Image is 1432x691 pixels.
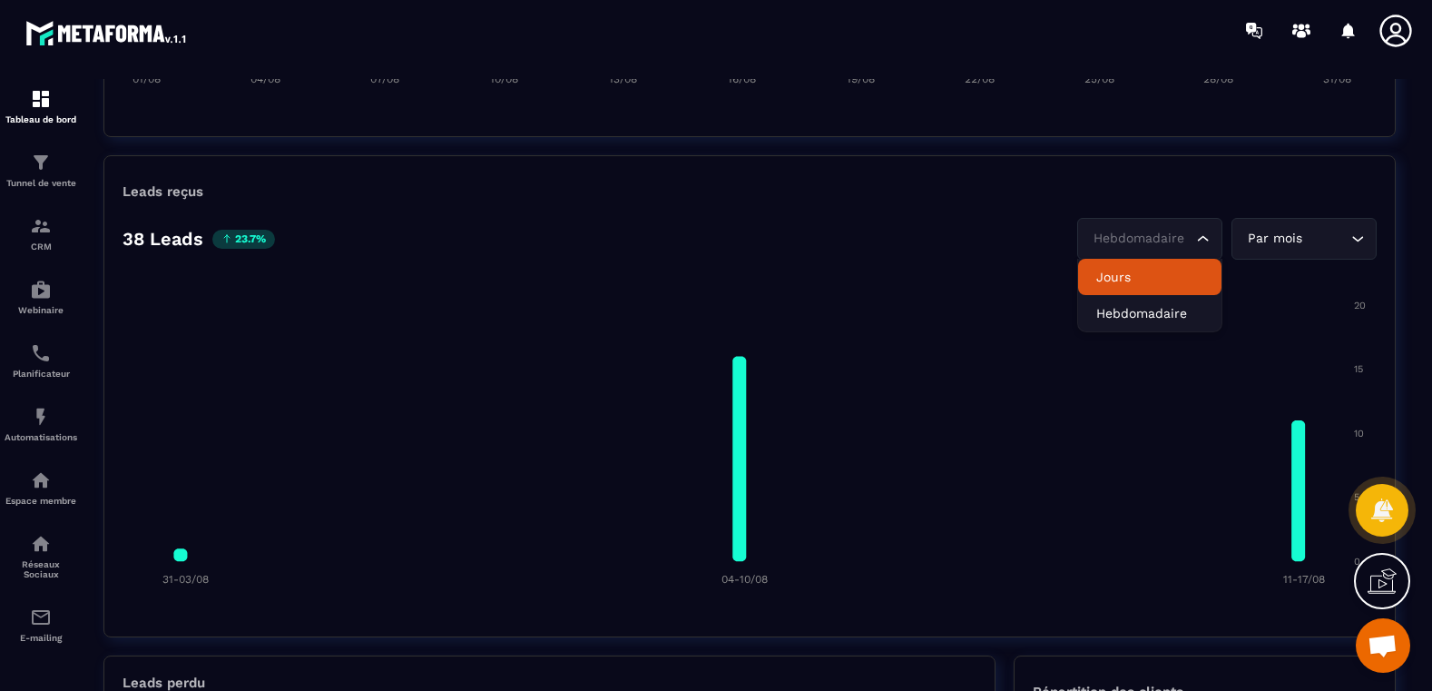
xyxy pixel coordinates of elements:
[1084,73,1114,85] tspan: 25/08
[5,242,77,252] p: CRM
[5,369,77,379] p: Planificateur
[1089,229,1192,249] input: Search for option
[162,573,209,586] tspan: 31-03/08
[5,202,77,265] a: formationformationCRM
[1243,229,1306,249] span: Par mois
[5,329,77,392] a: schedulerschedulerPlanificateur
[123,228,203,250] p: 38 Leads
[1283,573,1325,586] tspan: 11-17/08
[30,406,52,428] img: automations
[609,73,637,85] tspan: 13/08
[721,573,768,586] tspan: 04-10/08
[5,593,77,656] a: emailemailE-mailing
[1306,229,1347,249] input: Search for option
[490,73,518,85] tspan: 10/08
[1354,491,1359,503] tspan: 5
[30,279,52,301] img: automations
[5,633,77,643] p: E-mailing
[1203,73,1233,85] tspan: 28/08
[250,73,280,85] tspan: 04/08
[30,469,52,491] img: automations
[728,73,756,85] tspan: 16/08
[132,73,161,85] tspan: 01/08
[5,432,77,442] p: Automatisations
[123,675,205,691] p: Leads perdu
[5,305,77,315] p: Webinaire
[30,533,52,555] img: social-network
[5,265,77,329] a: automationsautomationsWebinaire
[1077,218,1222,260] div: Search for option
[123,183,203,200] p: Leads reçus
[5,392,77,456] a: automationsautomationsAutomatisations
[5,519,77,593] a: social-networksocial-networkRéseaux Sociaux
[25,16,189,49] img: logo
[5,496,77,506] p: Espace membre
[5,456,77,519] a: automationsautomationsEspace membre
[30,607,52,628] img: email
[1356,618,1410,673] a: Ouvrir le chat
[1323,73,1351,85] tspan: 31/08
[5,138,77,202] a: formationformationTunnel de vente
[1354,363,1363,375] tspan: 15
[847,73,875,85] tspan: 19/08
[5,114,77,124] p: Tableau de bord
[30,215,52,237] img: formation
[370,73,399,85] tspan: 07/08
[212,230,275,249] p: 23.7%
[5,74,77,138] a: formationformationTableau de bord
[5,178,77,188] p: Tunnel de vente
[1096,268,1203,286] p: Jours
[965,73,995,85] tspan: 22/08
[1354,300,1366,311] tspan: 20
[30,342,52,364] img: scheduler
[1096,304,1203,322] p: Hebdomadaire
[5,559,77,579] p: Réseaux Sociaux
[30,152,52,173] img: formation
[30,88,52,110] img: formation
[1354,428,1364,439] tspan: 10
[1231,218,1377,260] div: Search for option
